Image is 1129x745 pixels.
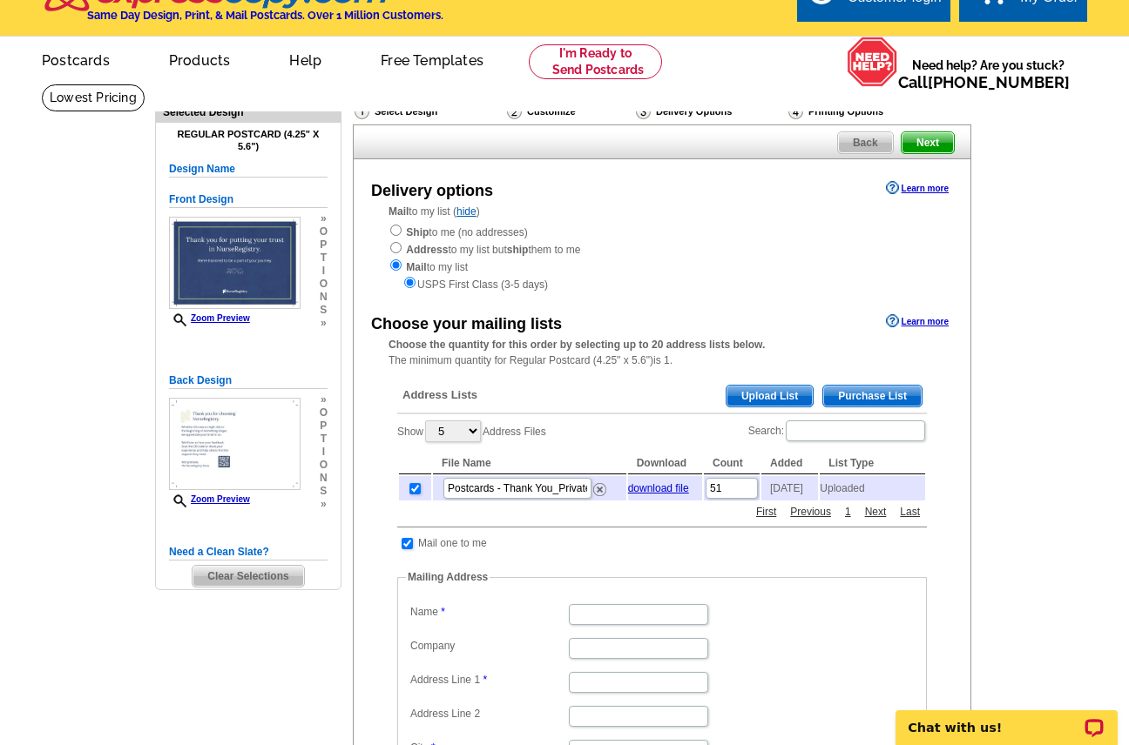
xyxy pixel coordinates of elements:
div: Select Design [353,103,505,124]
span: o [320,406,328,419]
strong: Mail [406,261,426,273]
a: Learn more [886,314,949,328]
a: Zoom Preview [169,313,250,323]
label: Show Address Files [397,419,546,444]
th: List Type [820,453,925,474]
span: i [320,446,328,459]
h5: Front Design [169,191,328,208]
label: Search: [748,419,927,443]
div: Delivery options [371,179,493,203]
h5: Design Name [169,161,328,178]
div: to me (no addresses) to my list but them to me to my list [389,223,936,292]
a: Previous [786,504,835,520]
span: o [320,225,328,238]
img: small-thumb.jpg [169,217,301,309]
span: Address Lists [402,387,477,403]
span: Purchase List [823,386,922,406]
span: Clear Selections [193,566,303,587]
a: [PHONE_NUMBER] [928,73,1070,91]
a: 1 [841,504,855,520]
td: Uploaded [820,476,925,500]
div: Choose your mailing lists [371,312,562,336]
a: Remove this list [593,480,606,492]
div: Printing Options [787,103,942,120]
th: File Name [433,453,626,474]
a: Zoom Preview [169,494,250,504]
div: Customize [505,103,634,120]
iframe: LiveChat chat widget [884,690,1129,745]
div: Delivery Options [634,103,787,124]
h5: Back Design [169,372,328,389]
span: Call [898,73,1070,91]
strong: Mail [389,205,409,218]
img: help [847,37,898,87]
span: Next [902,132,954,153]
a: hide [456,205,477,218]
span: t [320,433,328,446]
a: Back [837,131,894,154]
span: p [320,238,328,252]
label: Address Line 1 [410,672,567,688]
strong: Ship [406,226,429,238]
th: Download [628,453,702,474]
a: Learn more [886,181,949,195]
td: Mail one to me [417,534,488,552]
img: Select Design [355,104,369,119]
th: Added [761,453,818,474]
legend: Mailing Address [406,569,490,585]
span: Upload List [727,386,813,406]
span: s [320,304,328,317]
span: s [320,485,328,498]
h4: Regular Postcard (4.25" x 5.6") [169,129,328,151]
input: Search: [786,420,925,441]
h5: Need a Clean Slate? [169,544,328,560]
span: » [320,498,328,511]
th: Count [704,453,760,474]
span: » [320,393,328,406]
span: o [320,278,328,291]
span: n [320,291,328,304]
label: Name [410,604,567,620]
img: small-thumb.jpg [169,398,301,490]
strong: Choose the quantity for this order by selecting up to 20 address lists below. [389,339,765,351]
img: Delivery Options [636,104,651,119]
div: The minimum quantity for Regular Postcard (4.25" x 5.6")is 1. [354,337,970,368]
div: Selected Design [156,104,341,120]
a: First [752,504,781,520]
a: Last [896,504,924,520]
img: delete.png [593,483,606,496]
strong: Address [406,244,448,256]
span: p [320,419,328,433]
a: Products [141,38,259,79]
span: Back [838,132,893,153]
span: i [320,265,328,278]
a: Help [261,38,349,79]
img: Printing Options & Summary [788,104,803,119]
div: USPS First Class (3-5 days) [389,275,936,292]
div: to my list ( ) [354,204,970,292]
img: Customize [507,104,522,119]
strong: ship [507,244,529,256]
h4: Same Day Design, Print, & Mail Postcards. Over 1 Million Customers. [87,9,443,22]
a: Next [861,504,891,520]
a: Postcards [14,38,138,79]
a: download file [628,482,689,494]
span: o [320,459,328,472]
label: Address Line 2 [410,706,567,722]
select: ShowAddress Files [425,420,481,442]
label: Company [410,638,567,654]
span: » [320,317,328,330]
span: n [320,472,328,485]
span: » [320,212,328,225]
a: Free Templates [353,38,511,79]
span: Need help? Are you stuck? [898,57,1078,91]
span: t [320,252,328,265]
td: [DATE] [761,476,818,500]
